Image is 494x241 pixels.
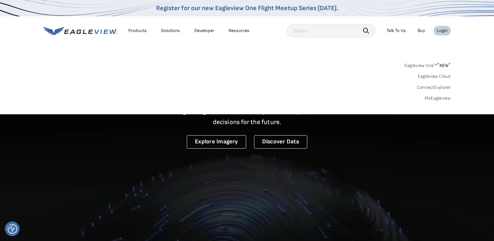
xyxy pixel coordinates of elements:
[437,28,448,34] div: Login
[8,224,17,234] img: Revisit consent button
[418,73,451,79] a: Eagleview Cloud
[194,28,214,34] a: Developer
[128,28,147,34] div: Products
[156,4,338,12] a: Register for our new Eagleview One Flight Meetup Series [DATE].
[418,28,425,34] a: Buy
[425,95,451,101] a: MyEagleview
[254,135,307,149] a: Discover Data
[417,85,451,90] a: ConnectExplorer
[387,28,406,34] div: Talk To Us
[229,28,249,34] div: Resources
[187,135,246,149] a: Explore Imagery
[287,24,375,37] input: Search
[437,63,451,68] span: NEW
[8,224,17,234] button: Consent Preferences
[405,61,451,68] a: Eagleview One™*NEW*
[161,28,180,34] div: Solutions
